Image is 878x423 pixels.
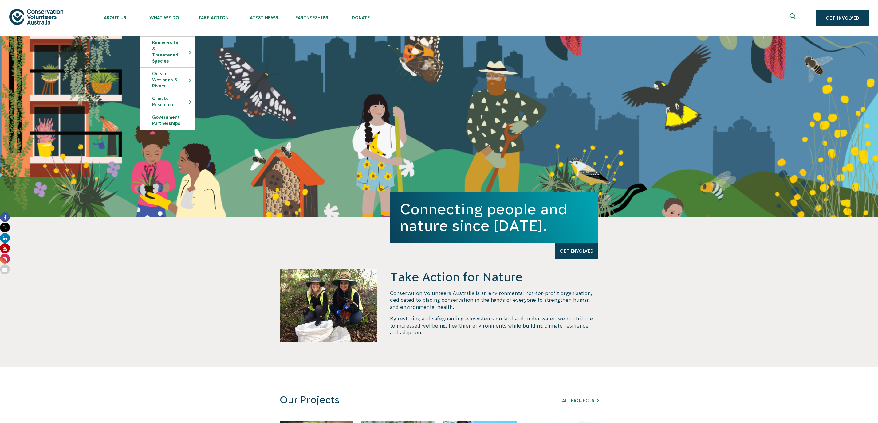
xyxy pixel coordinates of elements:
button: Expand search box Close search box [786,11,801,25]
h1: Connecting people and nature since [DATE]. [400,201,589,234]
p: Conservation Volunteers Australia is an environmental not-for-profit organisation, dedicated to p... [390,290,598,310]
p: By restoring and safeguarding ecosystems on land and under water, we contribute to increased well... [390,315,598,336]
span: What We Do [140,15,189,20]
a: Ocean, Wetlands & Rivers [140,68,195,92]
span: About Us [90,15,140,20]
span: Latest News [238,15,287,20]
span: Expand search box [790,13,797,23]
img: logo.svg [9,9,63,25]
li: Climate Resilience [140,92,195,111]
h3: Our Projects [280,394,516,406]
a: Climate Resilience [140,92,195,111]
span: Partnerships [287,15,336,20]
span: Take Action [189,15,238,20]
a: Government Partnerships [140,111,195,130]
a: Get Involved [555,243,598,259]
a: Biodiversity & Threatened Species [140,37,195,67]
a: All Projects [562,398,599,403]
h4: Take Action for Nature [390,269,598,285]
li: Ocean, Wetlands & Rivers [140,67,195,92]
span: Donate [336,15,385,20]
li: Biodiversity & Threatened Species [140,36,195,67]
a: Get Involved [816,10,869,26]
